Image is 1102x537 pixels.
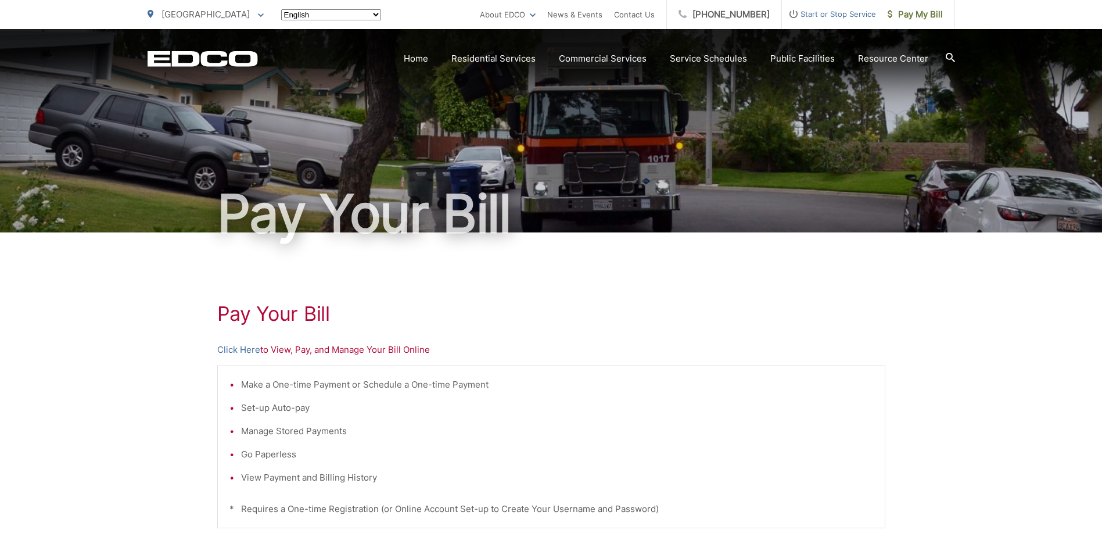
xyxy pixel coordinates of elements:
[670,52,747,66] a: Service Schedules
[480,8,536,22] a: About EDCO
[241,471,873,485] li: View Payment and Billing History
[229,502,873,516] p: * Requires a One-time Registration (or Online Account Set-up to Create Your Username and Password)
[161,9,250,20] span: [GEOGRAPHIC_DATA]
[614,8,655,22] a: Contact Us
[451,52,536,66] a: Residential Services
[241,401,873,415] li: Set-up Auto-pay
[858,52,928,66] a: Resource Center
[217,302,885,325] h1: Pay Your Bill
[217,343,885,357] p: to View, Pay, and Manage Your Bill Online
[404,52,428,66] a: Home
[281,9,381,20] select: Select a language
[148,51,258,67] a: EDCD logo. Return to the homepage.
[547,8,602,22] a: News & Events
[888,8,943,22] span: Pay My Bill
[559,52,647,66] a: Commercial Services
[241,424,873,438] li: Manage Stored Payments
[148,185,955,243] h1: Pay Your Bill
[217,343,260,357] a: Click Here
[241,448,873,461] li: Go Paperless
[241,378,873,392] li: Make a One-time Payment or Schedule a One-time Payment
[770,52,835,66] a: Public Facilities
